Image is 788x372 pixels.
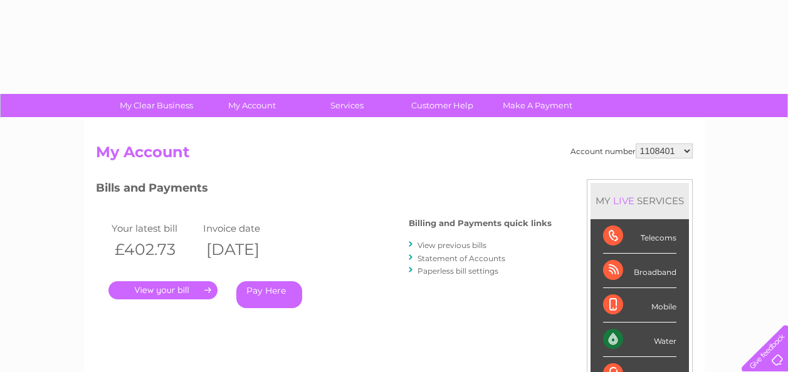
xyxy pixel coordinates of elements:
div: MY SERVICES [591,183,689,219]
a: Make A Payment [486,94,589,117]
a: Paperless bill settings [418,266,498,276]
a: View previous bills [418,240,486,250]
td: Invoice date [200,220,292,237]
a: . [108,281,218,299]
a: Customer Help [391,94,494,117]
div: Telecoms [603,219,676,254]
div: Water [603,323,676,357]
td: Your latest bill [108,220,200,237]
a: Pay Here [236,281,302,308]
th: [DATE] [200,237,292,262]
div: Broadband [603,254,676,288]
a: Statement of Accounts [418,254,505,263]
div: Account number [570,143,693,158]
th: £402.73 [108,237,200,262]
a: My Clear Business [105,94,208,117]
h4: Billing and Payments quick links [409,219,552,228]
div: Mobile [603,288,676,323]
h2: My Account [96,143,693,167]
div: LIVE [611,195,637,207]
a: My Account [200,94,303,117]
h3: Bills and Payments [96,179,552,201]
a: Services [295,94,399,117]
